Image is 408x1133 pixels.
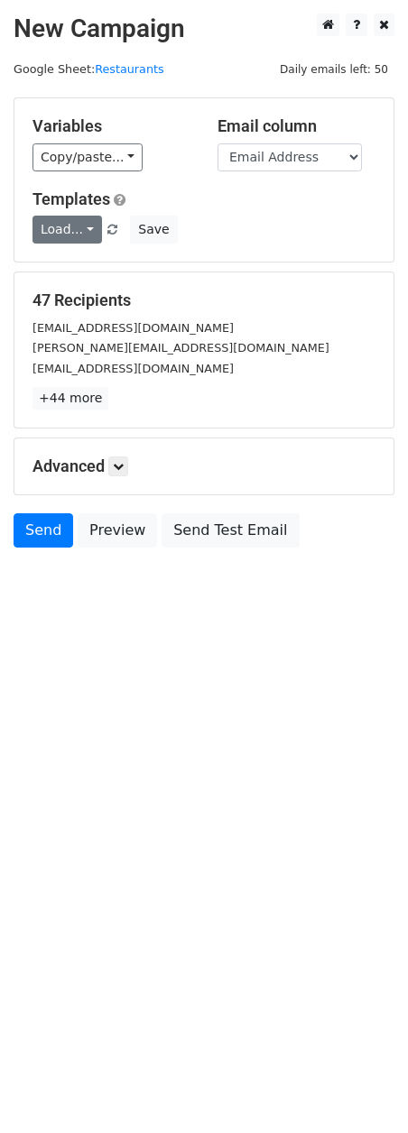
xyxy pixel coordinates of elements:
[95,62,163,76] a: Restaurants
[274,62,394,76] a: Daily emails left: 50
[32,216,102,244] a: Load...
[14,62,164,76] small: Google Sheet:
[32,387,108,410] a: +44 more
[32,189,110,208] a: Templates
[274,60,394,79] span: Daily emails left: 50
[14,513,73,548] a: Send
[32,143,143,171] a: Copy/paste...
[318,1046,408,1133] iframe: Chat Widget
[32,456,376,476] h5: Advanced
[32,290,376,310] h5: 47 Recipients
[14,14,394,44] h2: New Campaign
[162,513,299,548] a: Send Test Email
[32,341,329,355] small: [PERSON_NAME][EMAIL_ADDRESS][DOMAIN_NAME]
[32,362,234,375] small: [EMAIL_ADDRESS][DOMAIN_NAME]
[32,116,190,136] h5: Variables
[130,216,177,244] button: Save
[32,321,234,335] small: [EMAIL_ADDRESS][DOMAIN_NAME]
[218,116,376,136] h5: Email column
[78,513,157,548] a: Preview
